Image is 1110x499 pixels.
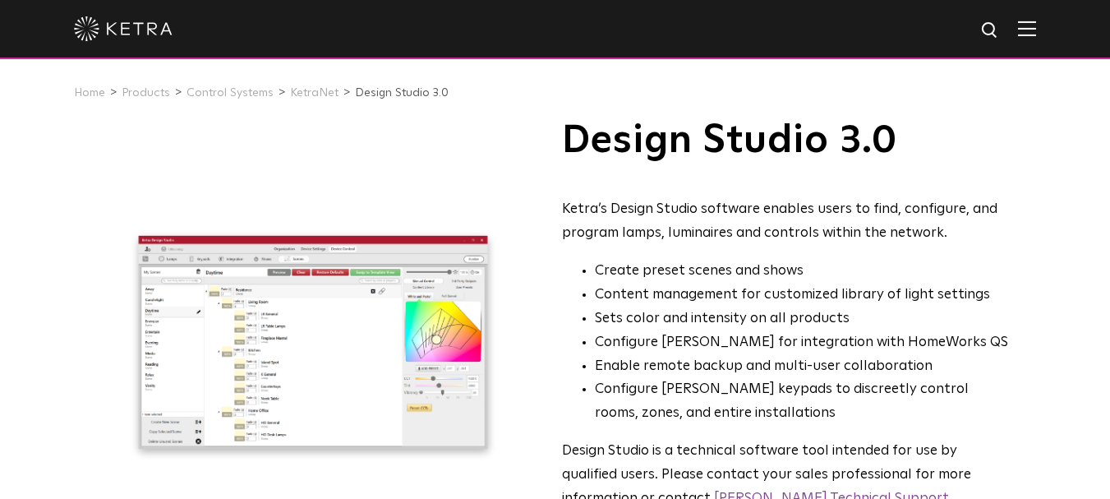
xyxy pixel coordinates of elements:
[74,87,105,99] a: Home
[355,87,449,99] a: Design Studio 3.0
[980,21,1001,41] img: search icon
[74,16,173,41] img: ketra-logo-2019-white
[187,87,274,99] a: Control Systems
[595,260,1015,284] li: Create preset scenes and shows
[595,331,1015,355] li: Configure [PERSON_NAME] for integration with HomeWorks QS
[562,198,1015,246] div: Ketra’s Design Studio software enables users to find, configure, and program lamps, luminaires an...
[122,87,170,99] a: Products
[595,355,1015,379] li: Enable remote backup and multi-user collaboration
[595,284,1015,307] li: Content management for customized library of light settings
[595,378,1015,426] li: Configure [PERSON_NAME] keypads to discreetly control rooms, zones, and entire installations
[562,120,1015,161] h1: Design Studio 3.0
[1018,21,1036,36] img: Hamburger%20Nav.svg
[290,87,339,99] a: KetraNet
[595,307,1015,331] li: Sets color and intensity on all products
